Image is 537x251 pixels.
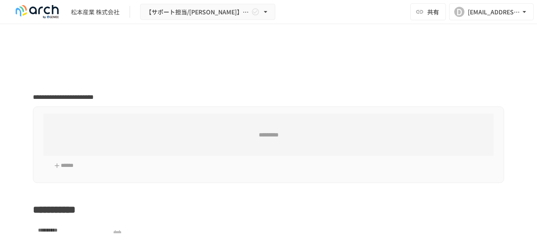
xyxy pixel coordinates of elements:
[427,7,439,16] span: 共有
[410,3,446,20] button: 共有
[10,5,64,19] img: logo-default@2x-9cf2c760.svg
[449,3,534,20] button: D[EMAIL_ADDRESS][DOMAIN_NAME]
[140,4,275,20] button: 【サポート担当/[PERSON_NAME]】 [PERSON_NAME]産業様_スポットサポート
[146,7,250,17] span: 【サポート担当/[PERSON_NAME]】 [PERSON_NAME]産業様_スポットサポート
[454,7,464,17] div: D
[468,7,520,17] div: [EMAIL_ADDRESS][DOMAIN_NAME]
[71,8,119,16] div: 松本産業 株式会社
